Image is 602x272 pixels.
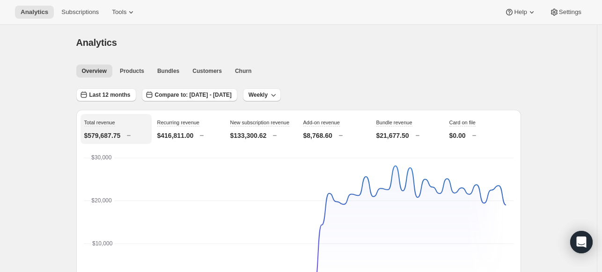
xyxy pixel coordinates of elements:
p: $579,687.75 [84,131,121,140]
button: Tools [106,6,141,19]
button: Compare to: [DATE] - [DATE] [142,88,237,101]
p: $416,811.00 [157,131,194,140]
span: Products [120,67,144,75]
span: New subscription revenue [230,120,290,125]
span: Weekly [249,91,268,99]
span: Analytics [76,37,117,48]
button: Last 12 months [76,88,136,101]
p: $21,677.50 [376,131,409,140]
span: Help [514,8,527,16]
span: Overview [82,67,107,75]
span: Subscriptions [61,8,99,16]
span: Customers [192,67,222,75]
span: Last 12 months [89,91,131,99]
div: Open Intercom Messenger [570,231,593,253]
text: $10,000 [92,240,113,247]
button: Subscriptions [56,6,104,19]
p: $0.00 [449,131,466,140]
span: Bundle revenue [376,120,412,125]
span: Analytics [21,8,48,16]
span: Bundles [157,67,179,75]
span: Add-on revenue [303,120,340,125]
button: Analytics [15,6,54,19]
span: Total revenue [84,120,115,125]
text: $30,000 [91,154,112,161]
span: Recurring revenue [157,120,200,125]
p: $8,768.60 [303,131,332,140]
p: $133,300.62 [230,131,267,140]
span: Card on file [449,120,476,125]
span: Churn [235,67,251,75]
span: Compare to: [DATE] - [DATE] [155,91,232,99]
button: Weekly [243,88,281,101]
span: Settings [559,8,581,16]
span: Tools [112,8,126,16]
button: Settings [544,6,587,19]
button: Help [499,6,542,19]
text: $20,000 [91,197,112,204]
